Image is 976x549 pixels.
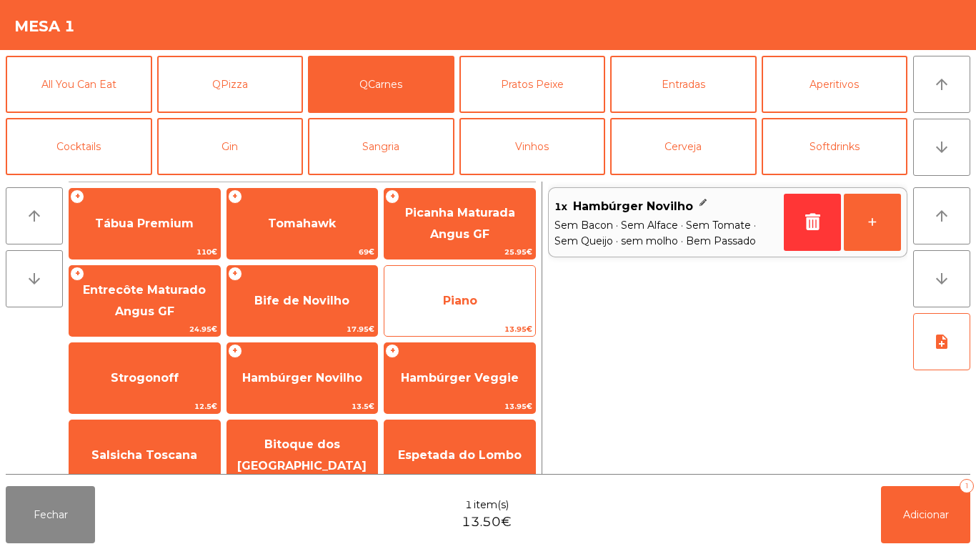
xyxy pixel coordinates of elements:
span: + [228,267,242,281]
span: 25.95€ [384,245,535,259]
span: 13.95€ [384,400,535,413]
i: note_add [933,333,950,350]
span: Tomahawk [268,217,336,230]
button: arrow_upward [913,187,970,244]
span: Hambúrger Veggie [401,371,519,385]
i: arrow_upward [26,207,43,224]
span: Hambúrger Novilho [573,196,693,217]
button: Adicionar1 [881,486,970,543]
h4: Mesa 1 [14,16,75,37]
span: Bife de Novilho [254,294,349,307]
span: 1x [554,196,567,217]
div: 1 [960,479,974,493]
button: Gin [157,118,304,175]
button: Cocktails [6,118,152,175]
button: Entradas [610,56,757,113]
button: arrow_downward [6,250,63,307]
i: arrow_upward [933,207,950,224]
i: arrow_downward [933,139,950,156]
button: Sangria [308,118,454,175]
span: Bitoque dos [GEOGRAPHIC_DATA] [237,437,367,473]
span: Salsicha Toscana [91,448,197,462]
button: Fechar [6,486,95,543]
span: 17.95€ [227,322,378,336]
button: arrow_downward [913,119,970,176]
span: Tábua Premium [95,217,194,230]
span: Adicionar [903,508,949,521]
span: Espetada do Lombo [398,448,522,462]
span: 1 [465,498,472,513]
button: Aperitivos [762,56,908,113]
span: 13.50€ [462,513,512,532]
button: Softdrinks [762,118,908,175]
span: Piano [443,294,477,307]
span: Sem Bacon · Sem Alface · Sem Tomate · Sem Queijo · sem molho · Bem Passado [554,217,778,249]
span: 13.95€ [384,322,535,336]
button: All You Can Eat [6,56,152,113]
button: QCarnes [308,56,454,113]
span: 24.95€ [69,322,220,336]
span: Strogonoff [111,371,179,385]
span: + [385,189,399,204]
button: Cerveja [610,118,757,175]
span: + [70,189,84,204]
button: note_add [913,313,970,370]
button: QPizza [157,56,304,113]
button: arrow_upward [6,187,63,244]
button: arrow_upward [913,56,970,113]
span: + [228,189,242,204]
span: 13.5€ [227,400,378,413]
span: 110€ [69,245,220,259]
span: Picanha Maturada Angus GF [405,206,515,241]
span: item(s) [474,498,509,513]
button: Pratos Peixe [459,56,606,113]
i: arrow_downward [26,270,43,287]
span: Entrecôte Maturado Angus GF [83,283,206,318]
span: 12.5€ [69,400,220,413]
i: arrow_downward [933,270,950,287]
button: Vinhos [459,118,606,175]
span: + [385,344,399,358]
span: + [70,267,84,281]
i: arrow_upward [933,76,950,93]
span: + [228,344,242,358]
button: + [844,194,901,251]
button: arrow_downward [913,250,970,307]
span: 69€ [227,245,378,259]
span: Hambúrger Novilho [242,371,362,385]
